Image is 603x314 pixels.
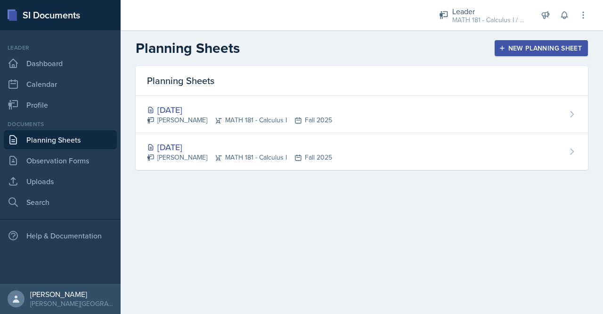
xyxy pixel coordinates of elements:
[4,130,117,149] a: Planning Sheets
[147,115,332,125] div: [PERSON_NAME] MATH 181 - Calculus I Fall 2025
[4,193,117,212] a: Search
[30,299,113,308] div: [PERSON_NAME][GEOGRAPHIC_DATA]
[4,120,117,128] div: Documents
[4,226,117,245] div: Help & Documentation
[147,141,332,153] div: [DATE]
[147,103,332,116] div: [DATE]
[30,289,113,299] div: [PERSON_NAME]
[495,40,588,56] button: New Planning Sheet
[4,43,117,52] div: Leader
[4,172,117,191] a: Uploads
[147,153,332,162] div: [PERSON_NAME] MATH 181 - Calculus I Fall 2025
[4,54,117,73] a: Dashboard
[501,44,582,52] div: New Planning Sheet
[136,133,588,170] a: [DATE] [PERSON_NAME]MATH 181 - Calculus IFall 2025
[4,75,117,93] a: Calendar
[4,151,117,170] a: Observation Forms
[136,96,588,133] a: [DATE] [PERSON_NAME]MATH 181 - Calculus IFall 2025
[136,40,240,57] h2: Planning Sheets
[136,66,588,96] div: Planning Sheets
[4,95,117,114] a: Profile
[452,15,528,25] div: MATH 181 - Calculus I / Fall 2025
[452,6,528,17] div: Leader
